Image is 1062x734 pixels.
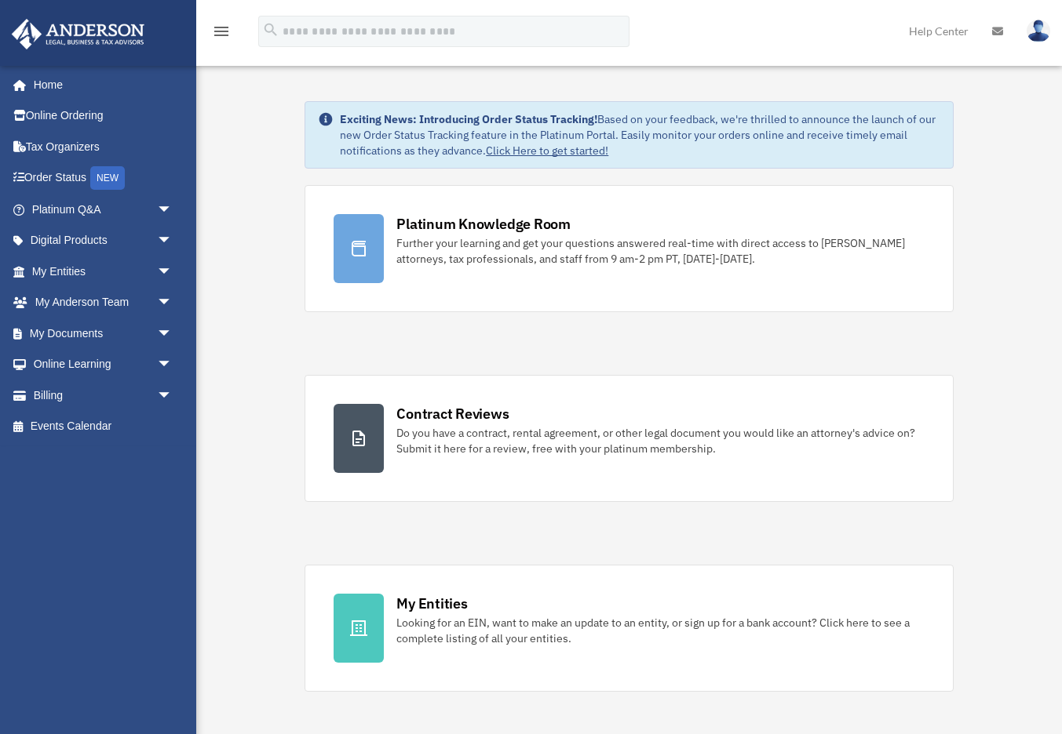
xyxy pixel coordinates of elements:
[396,404,509,423] div: Contract Reviews
[305,565,953,692] a: My Entities Looking for an EIN, want to make an update to an entity, or sign up for a bank accoun...
[262,21,279,38] i: search
[212,27,231,41] a: menu
[157,194,188,226] span: arrow_drop_down
[11,380,196,411] a: Billingarrow_drop_down
[340,112,597,126] strong: Exciting News: Introducing Order Status Tracking!
[11,225,196,256] a: Digital Productsarrow_drop_down
[11,194,196,225] a: Platinum Q&Aarrow_drop_down
[396,235,924,267] div: Further your learning and get your questions answered real-time with direct access to [PERSON_NAM...
[305,185,953,312] a: Platinum Knowledge Room Further your learning and get your questions answered real-time with dire...
[11,162,196,194] a: Order StatusNEW
[340,111,940,158] div: Based on your feedback, we're thrilled to announce the launch of our new Order Status Tracking fe...
[396,425,924,456] div: Do you have a contract, rental agreement, or other legal document you would like an attorney's ad...
[157,256,188,288] span: arrow_drop_down
[157,318,188,350] span: arrow_drop_down
[11,287,196,318] a: My Anderson Teamarrow_drop_down
[11,131,196,162] a: Tax Organizers
[396,615,924,646] div: Looking for an EIN, want to make an update to an entity, or sign up for a bank account? Click her...
[157,225,188,257] span: arrow_drop_down
[11,69,188,100] a: Home
[11,256,196,287] a: My Entitiesarrow_drop_down
[212,22,231,41] i: menu
[7,19,149,49] img: Anderson Advisors Platinum Portal
[157,349,188,381] span: arrow_drop_down
[157,287,188,319] span: arrow_drop_down
[486,144,608,158] a: Click Here to get started!
[1027,20,1050,42] img: User Pic
[90,166,125,190] div: NEW
[11,349,196,380] a: Online Learningarrow_drop_down
[11,100,196,132] a: Online Ordering
[11,318,196,349] a: My Documentsarrow_drop_down
[396,214,571,234] div: Platinum Knowledge Room
[305,375,953,502] a: Contract Reviews Do you have a contract, rental agreement, or other legal document you would like...
[396,594,467,613] div: My Entities
[11,411,196,442] a: Events Calendar
[157,380,188,412] span: arrow_drop_down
